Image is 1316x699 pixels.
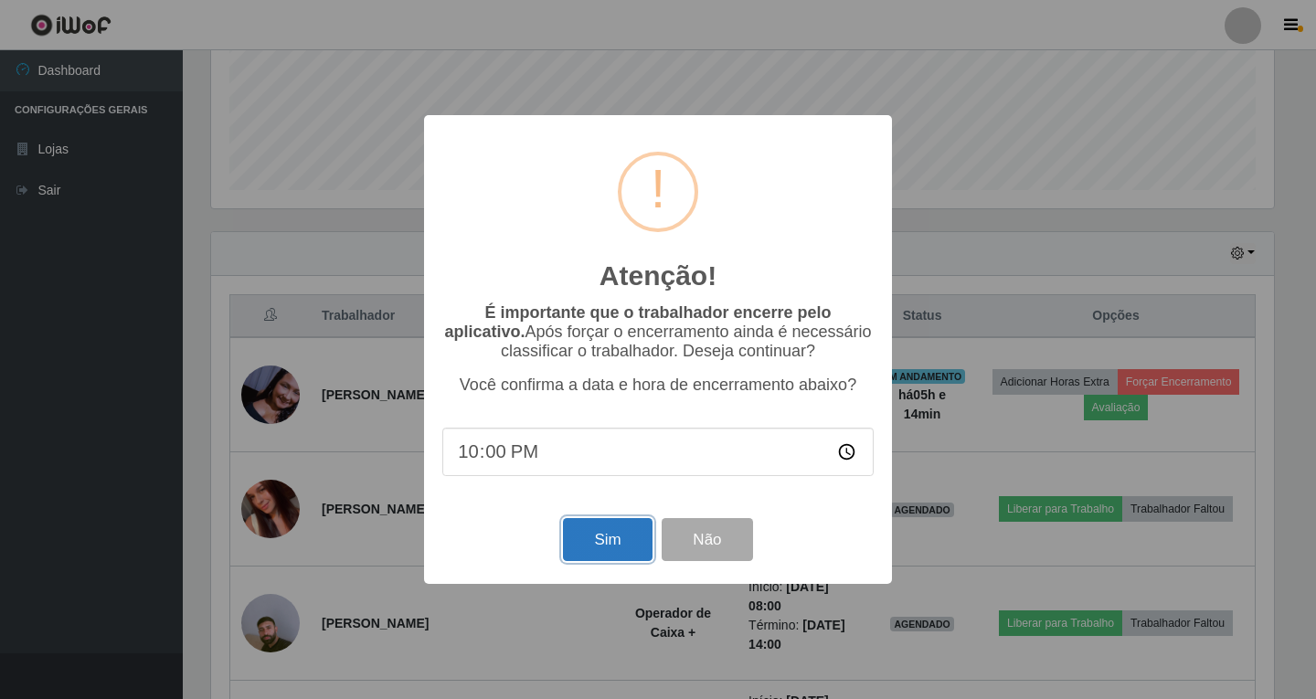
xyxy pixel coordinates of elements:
button: Não [662,518,752,561]
h2: Atenção! [600,259,716,292]
p: Você confirma a data e hora de encerramento abaixo? [442,376,874,395]
p: Após forçar o encerramento ainda é necessário classificar o trabalhador. Deseja continuar? [442,303,874,361]
b: É importante que o trabalhador encerre pelo aplicativo. [444,303,831,341]
button: Sim [563,518,652,561]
